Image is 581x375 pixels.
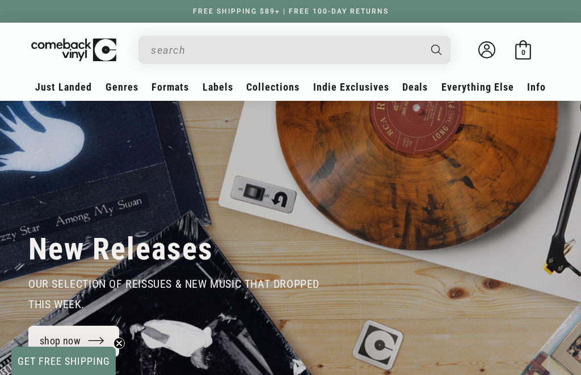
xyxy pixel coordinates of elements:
[402,81,428,93] span: Deals
[151,81,189,93] span: Formats
[28,231,213,268] h2: New Releases
[422,36,452,64] button: Search
[106,81,138,93] span: Genres
[203,81,233,93] span: Labels
[18,355,110,367] span: GET FREE SHIPPING
[246,81,300,93] span: Collections
[113,338,125,349] button: Close teaser
[151,39,420,62] input: When autocomplete results are available use up and down arrows to review and enter to select
[441,81,514,93] span: Everything Else
[527,81,546,93] span: Info
[28,326,119,357] a: shop now
[28,277,319,311] span: our selection of reissues & new music that dropped this week.
[313,81,389,93] span: Indie Exclusives
[521,48,525,57] span: 0
[182,7,400,15] a: FREE SHIPPING $89+ | FREE 100-DAY RETURNS
[35,81,92,93] span: Just Landed
[138,36,451,64] div: Search
[11,347,116,375] div: GET FREE SHIPPINGClose teaser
